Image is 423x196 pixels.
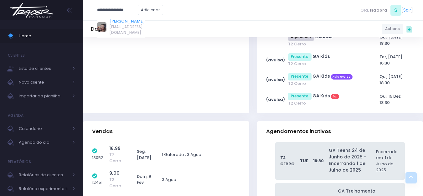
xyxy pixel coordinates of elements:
[382,24,403,34] a: Actions
[288,93,312,100] span: Presente
[266,128,331,135] span: Agendamentos inativos
[159,167,240,192] td: 3 Agua
[370,7,387,13] span: Isadora
[379,93,401,106] span: Qui, 15 Dez 18:30
[91,26,120,32] h5: Dashboard
[19,32,75,40] span: Home
[329,147,374,173] a: GA Teens 24 de Junho de 2025 - Encerrando 1 de Julho de 2025
[313,158,324,164] span: 18:30
[390,5,401,16] span: S
[92,128,113,135] span: Vendas
[8,49,25,62] h4: Clientes
[266,77,285,83] strong: (avulsa)
[19,185,69,193] span: Relatório experimentais
[137,173,151,186] span: Dom, 9 Fev
[280,155,295,167] span: T2 Cerro
[19,78,69,86] span: Novo cliente
[8,109,24,122] h4: Agenda
[288,100,368,106] span: T2 Cerro
[379,54,402,66] span: Ter, [DATE] 16:30
[92,167,109,192] td: 12451
[109,145,121,152] span: 16,99
[288,61,368,67] span: T2 Cerro
[360,7,369,13] span: Olá,
[138,5,163,15] a: Adicionar
[403,7,411,13] a: Sair
[109,177,125,189] span: T2 Cerro
[8,156,31,168] h4: Relatórios
[19,64,69,73] span: Lista de clientes
[19,92,69,100] span: Importar da planilha
[109,24,145,35] span: [EMAIL_ADDRESS][DOMAIN_NAME]
[312,93,330,99] a: GA Kids
[109,18,145,24] a: [PERSON_NAME]
[266,96,285,102] strong: (avulsa)
[92,142,109,167] td: 13052
[19,171,69,179] span: Relatórios de clientes
[312,53,330,59] a: GA Kids
[288,80,368,87] span: T2 Cerro
[109,152,125,164] span: T2 Cerro
[288,41,368,47] span: T2 Cerro
[331,94,339,100] span: Exp
[19,138,69,147] span: Agenda do dia
[288,73,312,80] span: Presente
[109,170,120,176] span: 9,00
[266,57,285,63] strong: (avulsa)
[159,142,240,167] td: 1 Gatorade , 3 Agua
[379,34,403,46] span: Qui, [DATE] 18:30
[137,148,151,161] span: Seg, [DATE]
[358,3,415,17] div: [ ]
[331,74,353,80] span: Aula avulsa
[288,53,312,61] span: Presente
[312,73,330,79] a: GA Kids
[19,125,69,133] span: Calendário
[376,149,398,173] div: Encerrado em: 1 de Julho de 2025
[379,74,403,86] span: Qui, [DATE] 18:30
[300,158,308,164] span: Tue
